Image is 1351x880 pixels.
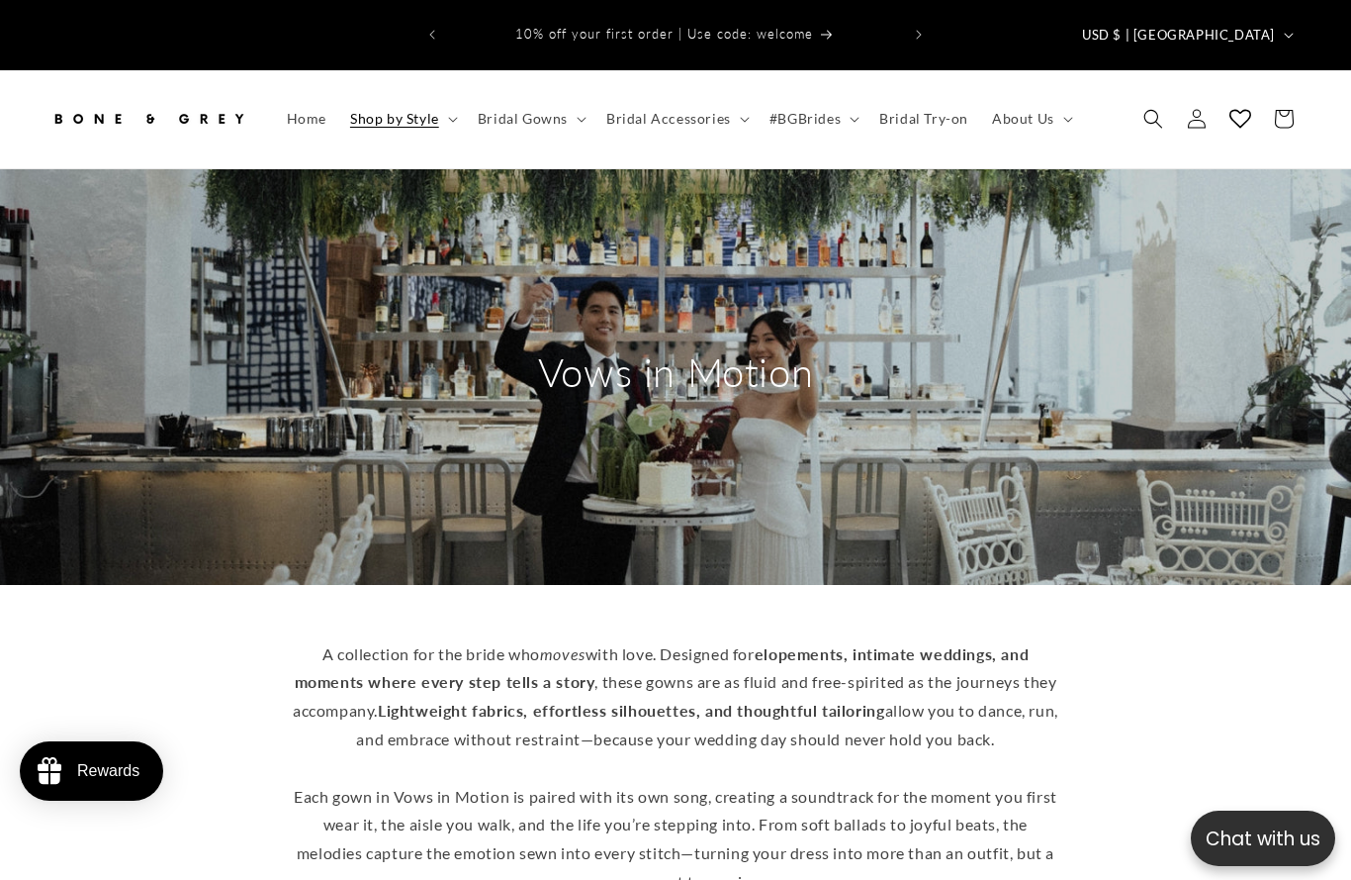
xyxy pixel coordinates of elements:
[879,110,968,128] span: Bridal Try-on
[410,16,454,53] button: Previous announcement
[77,762,139,780] div: Rewards
[350,110,439,128] span: Shop by Style
[867,98,980,140] a: Bridal Try-on
[897,16,941,53] button: Next announcement
[758,98,867,140] summary: #BGBrides
[1191,811,1335,866] button: Open chatbox
[43,90,255,148] a: Bone and Grey Bridal
[769,110,841,128] span: #BGBrides
[478,110,568,128] span: Bridal Gowns
[594,98,758,140] summary: Bridal Accessories
[49,97,247,141] img: Bone and Grey Bridal
[488,346,863,398] h2: Vows in Motion
[992,110,1054,128] span: About Us
[540,644,585,663] em: moves
[1191,825,1335,853] p: Chat with us
[1082,26,1275,46] span: USD $ | [GEOGRAPHIC_DATA]
[275,98,338,140] a: Home
[980,98,1081,140] summary: About Us
[515,26,813,42] span: 10% off your first order | Use code: welcome
[1131,97,1175,141] summary: Search
[466,98,594,140] summary: Bridal Gowns
[338,98,466,140] summary: Shop by Style
[378,701,884,720] strong: Lightweight fabrics, effortless silhouettes, and thoughtful tailoring
[1070,16,1302,53] button: USD $ | [GEOGRAPHIC_DATA]
[606,110,731,128] span: Bridal Accessories
[287,110,326,128] span: Home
